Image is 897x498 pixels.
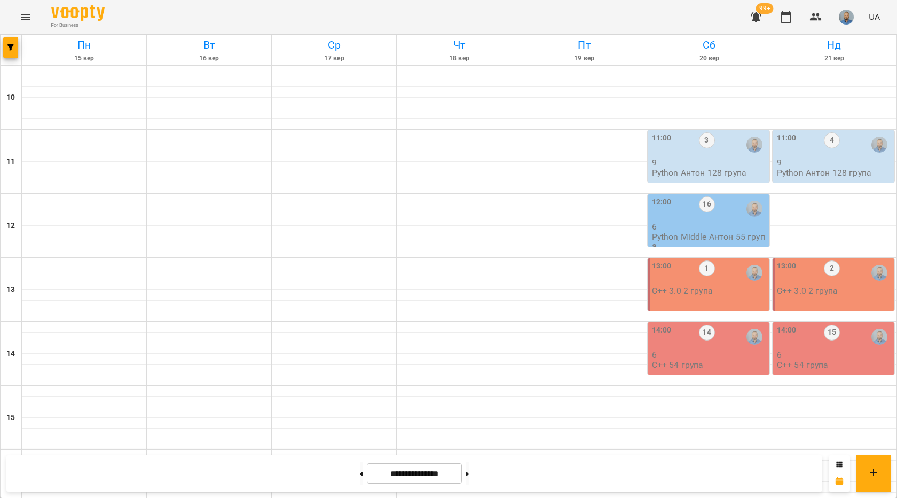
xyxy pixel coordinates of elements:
span: 99+ [756,3,774,14]
p: C++ 54 група [652,360,704,369]
h6: 20 вер [649,53,770,64]
label: 16 [699,196,715,212]
img: Антон Костюк [871,329,887,345]
p: 9 [777,158,892,167]
label: 12:00 [652,196,672,208]
label: 15 [824,325,840,341]
h6: 17 вер [273,53,395,64]
button: Menu [13,4,38,30]
img: 2a5fecbf94ce3b4251e242cbcf70f9d8.jpg [839,10,854,25]
h6: 14 [6,348,15,360]
img: Антон Костюк [746,137,762,153]
p: 9 [652,158,767,167]
img: Антон Костюк [746,201,762,217]
label: 13:00 [652,260,672,272]
h6: Чт [398,37,520,53]
p: 6 [777,350,892,359]
p: C++ 3.0 2 група [652,286,713,295]
h6: 11 [6,156,15,168]
h6: 15 [6,412,15,424]
h6: 18 вер [398,53,520,64]
p: Python Антон 128 група [777,168,871,177]
label: 2 [824,260,840,276]
p: Python Middle Антон 55 група [652,232,767,251]
label: 11:00 [652,132,672,144]
span: UA [869,11,880,22]
p: 6 [652,350,767,359]
label: 4 [824,132,840,148]
label: 14:00 [777,325,797,336]
img: Антон Костюк [871,137,887,153]
img: Антон Костюк [746,265,762,281]
h6: 15 вер [23,53,145,64]
h6: 10 [6,92,15,104]
h6: 12 [6,220,15,232]
h6: 13 [6,284,15,296]
label: 1 [699,260,715,276]
p: C++ 3.0 2 група [777,286,838,295]
label: 3 [699,132,715,148]
h6: Нд [774,37,895,53]
h6: 21 вер [774,53,895,64]
h6: Пт [524,37,645,53]
img: Антон Костюк [871,265,887,281]
label: 14 [699,325,715,341]
img: Антон Костюк [746,329,762,345]
label: 13:00 [777,260,797,272]
h6: Пн [23,37,145,53]
p: C++ 54 група [777,360,829,369]
h6: Сб [649,37,770,53]
img: Voopty Logo [51,5,105,21]
button: UA [864,7,884,27]
h6: Вт [148,37,270,53]
h6: Ср [273,37,395,53]
p: Python Антон 128 група [652,168,746,177]
h6: 19 вер [524,53,645,64]
p: 6 [652,222,767,231]
span: For Business [51,22,105,29]
label: 14:00 [652,325,672,336]
label: 11:00 [777,132,797,144]
h6: 16 вер [148,53,270,64]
